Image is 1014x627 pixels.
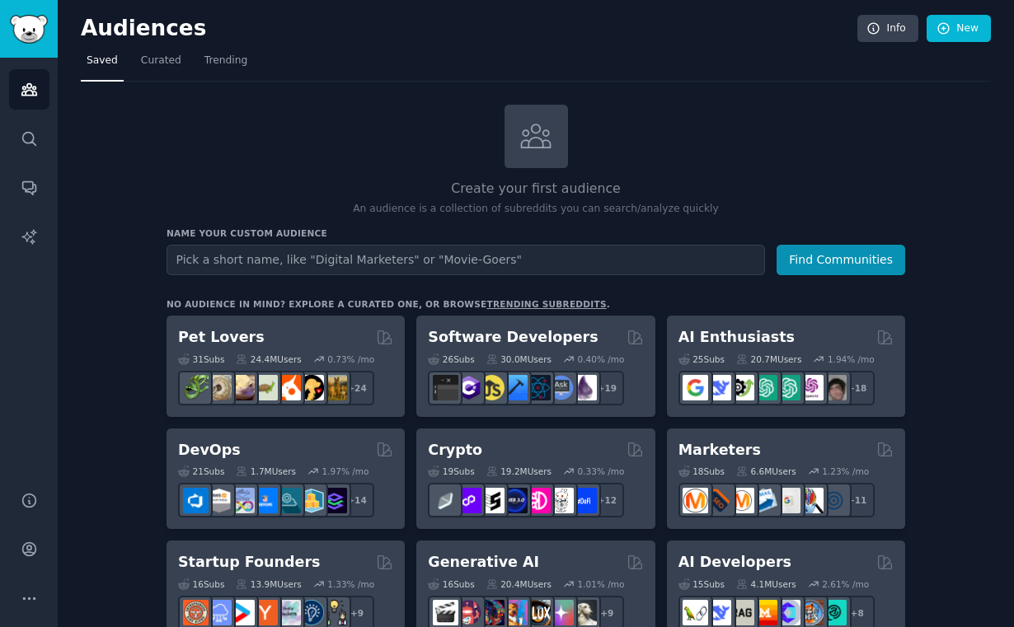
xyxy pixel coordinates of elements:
[678,327,795,348] h2: AI Enthusiasts
[479,488,505,513] img: ethstaker
[857,15,918,43] a: Info
[236,578,301,590] div: 13.9M Users
[229,488,255,513] img: Docker_DevOps
[571,375,597,400] img: elixir
[736,466,796,477] div: 6.6M Users
[479,375,505,400] img: learnjavascript
[729,488,754,513] img: AskMarketing
[433,488,458,513] img: ethfinance
[322,600,347,625] img: growmybusiness
[204,54,247,68] span: Trending
[229,375,255,400] img: leopardgeckos
[340,483,374,517] div: + 14
[525,488,551,513] img: defiblockchain
[798,375,824,400] img: OpenAIDev
[821,488,847,513] img: OnlineMarketing
[706,600,731,625] img: DeepSeek
[340,371,374,405] div: + 24
[178,578,224,590] div: 16 Sub s
[486,466,552,477] div: 19.2M Users
[548,375,574,400] img: AskComputerScience
[589,371,624,405] div: + 19
[236,353,301,365] div: 24.4M Users
[327,353,374,365] div: 0.73 % /mo
[683,375,708,400] img: GoogleGeminiAI
[141,54,181,68] span: Curated
[840,483,875,517] div: + 11
[433,600,458,625] img: aivideo
[81,48,124,82] a: Saved
[456,488,481,513] img: 0xPolygon
[275,488,301,513] img: platformengineering
[322,466,369,477] div: 1.97 % /mo
[275,375,301,400] img: cockatiel
[678,552,791,573] h2: AI Developers
[571,600,597,625] img: DreamBooth
[167,298,610,310] div: No audience in mind? Explore a curated one, or browse .
[433,375,458,400] img: software
[678,578,725,590] div: 15 Sub s
[775,600,800,625] img: OpenSourceAI
[486,353,552,365] div: 30.0M Users
[729,600,754,625] img: Rag
[178,552,320,573] h2: Startup Founders
[822,578,869,590] div: 2.61 % /mo
[683,488,708,513] img: content_marketing
[678,440,761,461] h2: Marketers
[752,375,777,400] img: chatgpt_promptDesign
[167,227,905,239] h3: Name your custom audience
[525,600,551,625] img: FluxAI
[229,600,255,625] img: startup
[502,375,528,400] img: iOSProgramming
[87,54,118,68] span: Saved
[252,488,278,513] img: DevOpsLinks
[525,375,551,400] img: reactnative
[548,488,574,513] img: CryptoNews
[428,552,539,573] h2: Generative AI
[206,600,232,625] img: SaaS
[428,353,474,365] div: 26 Sub s
[578,353,625,365] div: 0.40 % /mo
[327,578,374,590] div: 1.33 % /mo
[236,466,296,477] div: 1.7M Users
[486,578,552,590] div: 20.4M Users
[178,466,224,477] div: 21 Sub s
[428,440,482,461] h2: Crypto
[502,600,528,625] img: sdforall
[167,202,905,217] p: An audience is a collection of subreddits you can search/analyze quickly
[578,578,625,590] div: 1.01 % /mo
[821,375,847,400] img: ArtificalIntelligence
[183,375,209,400] img: herpetology
[683,600,708,625] img: LangChain
[821,600,847,625] img: AIDevelopersSociety
[736,578,796,590] div: 4.1M Users
[840,371,875,405] div: + 18
[798,488,824,513] img: MarketingResearch
[828,353,875,365] div: 1.94 % /mo
[927,15,991,43] a: New
[167,245,765,275] input: Pick a short name, like "Digital Marketers" or "Movie-Goers"
[252,600,278,625] img: ycombinator
[777,245,905,275] button: Find Communities
[275,600,301,625] img: indiehackers
[589,483,624,517] div: + 12
[178,440,241,461] h2: DevOps
[183,600,209,625] img: EntrepreneurRideAlong
[775,375,800,400] img: chatgpt_prompts_
[428,327,598,348] h2: Software Developers
[571,488,597,513] img: defi_
[298,375,324,400] img: PetAdvice
[479,600,505,625] img: deepdream
[322,375,347,400] img: dogbreed
[752,488,777,513] img: Emailmarketing
[252,375,278,400] img: turtle
[322,488,347,513] img: PlatformEngineers
[167,179,905,199] h2: Create your first audience
[178,353,224,365] div: 31 Sub s
[199,48,253,82] a: Trending
[178,327,265,348] h2: Pet Lovers
[548,600,574,625] img: starryai
[578,466,625,477] div: 0.33 % /mo
[298,600,324,625] img: Entrepreneurship
[502,488,528,513] img: web3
